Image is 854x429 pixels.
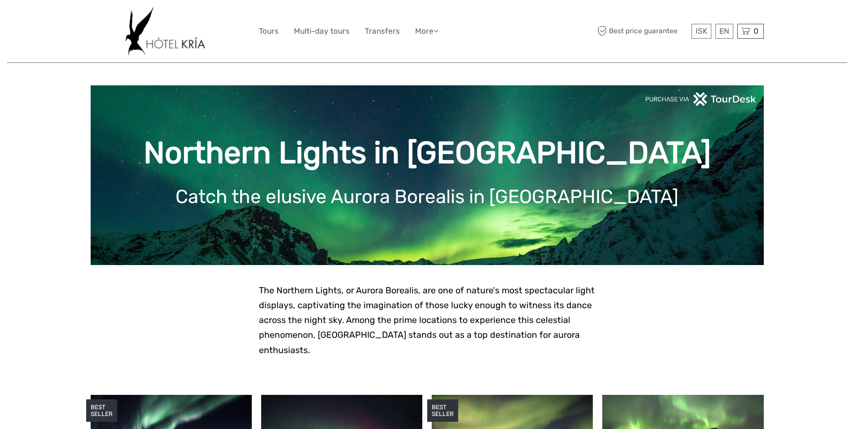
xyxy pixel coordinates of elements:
[752,27,760,35] span: 0
[294,25,350,38] a: Multi-day tours
[104,135,750,171] h1: Northern Lights in [GEOGRAPHIC_DATA]
[427,399,458,422] div: BEST SELLER
[259,285,595,355] span: The Northern Lights, or Aurora Borealis, are one of nature's most spectacular light displays, cap...
[715,24,733,39] div: EN
[259,25,279,38] a: Tours
[645,92,757,106] img: PurchaseViaTourDeskwhite.png
[86,399,117,422] div: BEST SELLER
[125,7,205,56] img: 532-e91e591f-ac1d-45f7-9962-d0f146f45aa0_logo_big.jpg
[365,25,400,38] a: Transfers
[696,27,707,35] span: ISK
[104,186,750,208] h1: Catch the elusive Aurora Borealis in [GEOGRAPHIC_DATA]
[596,24,689,39] span: Best price guarantee
[415,25,438,38] a: More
